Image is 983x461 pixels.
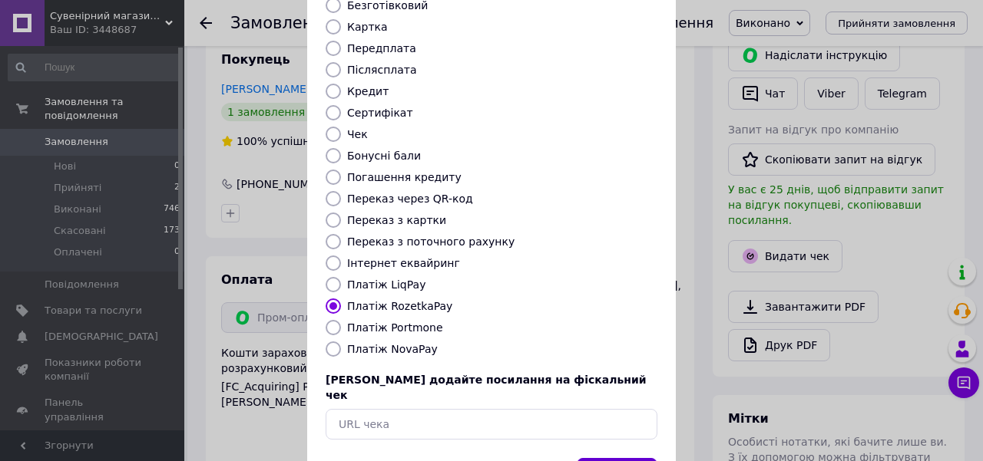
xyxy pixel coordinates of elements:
[347,171,462,183] label: Погашення кредиту
[347,64,417,76] label: Післясплата
[347,21,388,33] label: Картка
[326,374,647,401] span: [PERSON_NAME] додайте посилання на фіскальний чек
[347,128,368,140] label: Чек
[347,343,438,355] label: Платіж NovaPay
[347,193,473,205] label: Переказ через QR-код
[347,278,425,291] label: Платіж LiqPay
[347,235,515,248] label: Переказ з поточного рахунку
[347,257,460,269] label: Інтернет еквайринг
[347,107,413,119] label: Сертифікат
[326,409,657,440] input: URL чека
[347,150,421,162] label: Бонусні бали
[347,85,389,97] label: Кредит
[347,321,443,334] label: Платіж Portmone
[347,42,416,54] label: Передплата
[347,214,446,226] label: Переказ з картки
[347,300,452,312] label: Платіж RozetkaPay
